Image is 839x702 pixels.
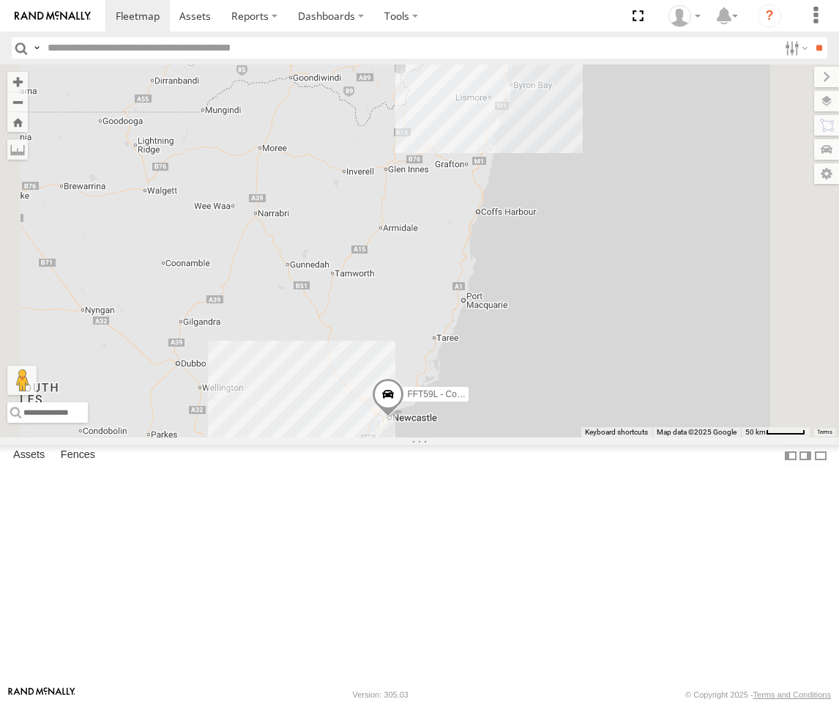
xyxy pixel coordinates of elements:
[6,446,52,466] label: Assets
[798,445,813,466] label: Dock Summary Table to the Right
[817,429,832,435] a: Terms
[15,11,91,21] img: rand-logo.svg
[663,5,706,27] div: James Oakden
[7,139,28,160] label: Measure
[741,427,810,437] button: Map scale: 50 km per 50 pixels
[813,445,828,466] label: Hide Summary Table
[745,428,766,436] span: 50 km
[585,427,648,437] button: Keyboard shortcuts
[7,112,28,132] button: Zoom Home
[353,690,409,699] div: Version: 305.03
[779,37,810,59] label: Search Filter Options
[814,163,839,184] label: Map Settings
[8,687,75,702] a: Visit our Website
[758,4,781,28] i: ?
[7,366,37,395] button: Drag Pegman onto the map to open Street View
[407,389,499,399] span: FFT59L - Corolla Hatch
[657,428,737,436] span: Map data ©2025 Google
[685,690,831,699] div: © Copyright 2025 -
[7,72,28,92] button: Zoom in
[783,445,798,466] label: Dock Summary Table to the Left
[31,37,42,59] label: Search Query
[53,446,102,466] label: Fences
[7,92,28,112] button: Zoom out
[753,690,831,699] a: Terms and Conditions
